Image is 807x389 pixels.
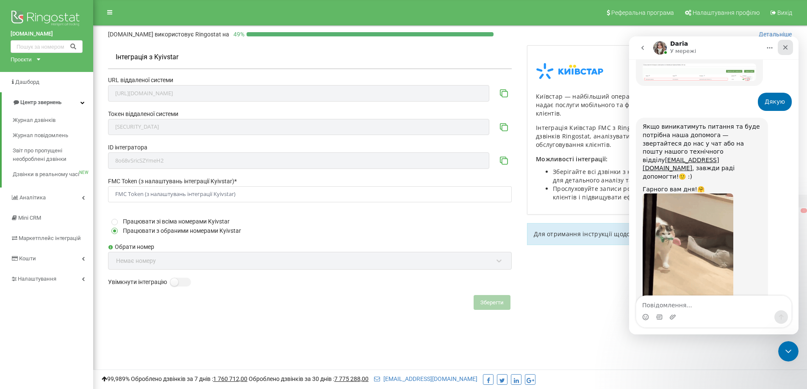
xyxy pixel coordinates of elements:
span: Журнал дзвінків [13,116,55,124]
span: Журнал повідомлень [13,131,68,140]
u: 1 760 712,00 [213,375,247,382]
span: Налаштування профілю [693,9,760,16]
li: Зберігайте всі дзвінки з номерів Київстар FMC у Журналі дзвінків Ringostat для детального аналізу... [553,168,784,185]
span: Оброблено дзвінків за 7 днів : [131,375,247,382]
span: Центр звернень [20,99,61,105]
p: [DOMAIN_NAME] [108,30,229,39]
button: copy [496,85,512,100]
a: Дзвінки в реальному часіNEW [13,167,93,182]
span: Вихід [777,9,792,16]
span: Кошти [19,255,36,262]
iframe: Intercom live chat [778,341,799,361]
span: Налаштування [18,276,56,282]
a: Центр звернень [2,92,93,113]
p: Інтеграція Київстар FMC з Ringostat дає змогу фіксувати всі дзвінки в Журналі дзвінків Ringostat,... [536,124,784,149]
img: Ringostat logo [11,8,83,30]
span: Оброблено дзвінків за 30 днів : [249,375,369,382]
p: 49 % [229,30,247,39]
span: Дзвінки в реальному часі [13,170,79,179]
label: Працювати зі всіма номерами Kyivstar [123,217,230,226]
label: Увімкнути інтеграцію [108,278,167,287]
a: Журнал дзвінків [13,113,93,128]
label: Працювати з обраними номерами Kyivstar [123,226,241,236]
p: Для отримання інструкції щодо інтеграції перейдіть до [534,230,786,238]
span: Mini CRM [18,215,41,221]
span: 99,989% [102,375,130,382]
label: Токен віддаленої системи [108,110,489,119]
a: [EMAIL_ADDRESS][DOMAIN_NAME] [374,375,477,382]
li: Прослуховуйте записи розмов, щоб оцінювати якість обслуговування клієнтів і підвищувати ефективні... [553,185,784,201]
span: Реферальна програма [611,9,674,16]
a: [DOMAIN_NAME] [11,30,83,38]
a: Журнал повідомлень [13,128,93,143]
span: використовує Ringostat на [155,31,229,38]
label: ID інтегратора [108,143,489,152]
iframe: Intercom live chat [629,36,799,334]
u: 7 775 288,00 [334,375,369,382]
span: Дашборд [15,79,39,85]
p: Можливості інтеграції: [536,155,784,163]
a: Звіт про пропущені необроблені дзвінки [13,143,93,167]
label: URL віддаленої системи [108,76,489,85]
span: Звіт про пропущені необроблені дзвінки [13,146,89,163]
input: FMC Token (з налаштувань інтеграції Kyivstar) [108,186,512,203]
button: copy [496,152,512,168]
p: Київстар — найбільший оператор телекомунікацій в [GEOGRAPHIC_DATA], що надає послуги мобільного т... [536,92,784,118]
input: Пошук за номером [11,40,83,53]
span: Аналiтика [19,194,46,201]
h1: Інтеграція з Kyivstar [116,53,178,61]
span: Детальніше [759,31,792,38]
label: Обрати номер [108,243,512,252]
label: FMC Token (з налаштувань інтеграції Kyivstar) * [108,177,512,186]
div: Проєкти [11,55,32,63]
button: copy [496,119,512,134]
button: X [801,208,807,213]
span: Маркетплейс інтеграцій [19,235,81,241]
